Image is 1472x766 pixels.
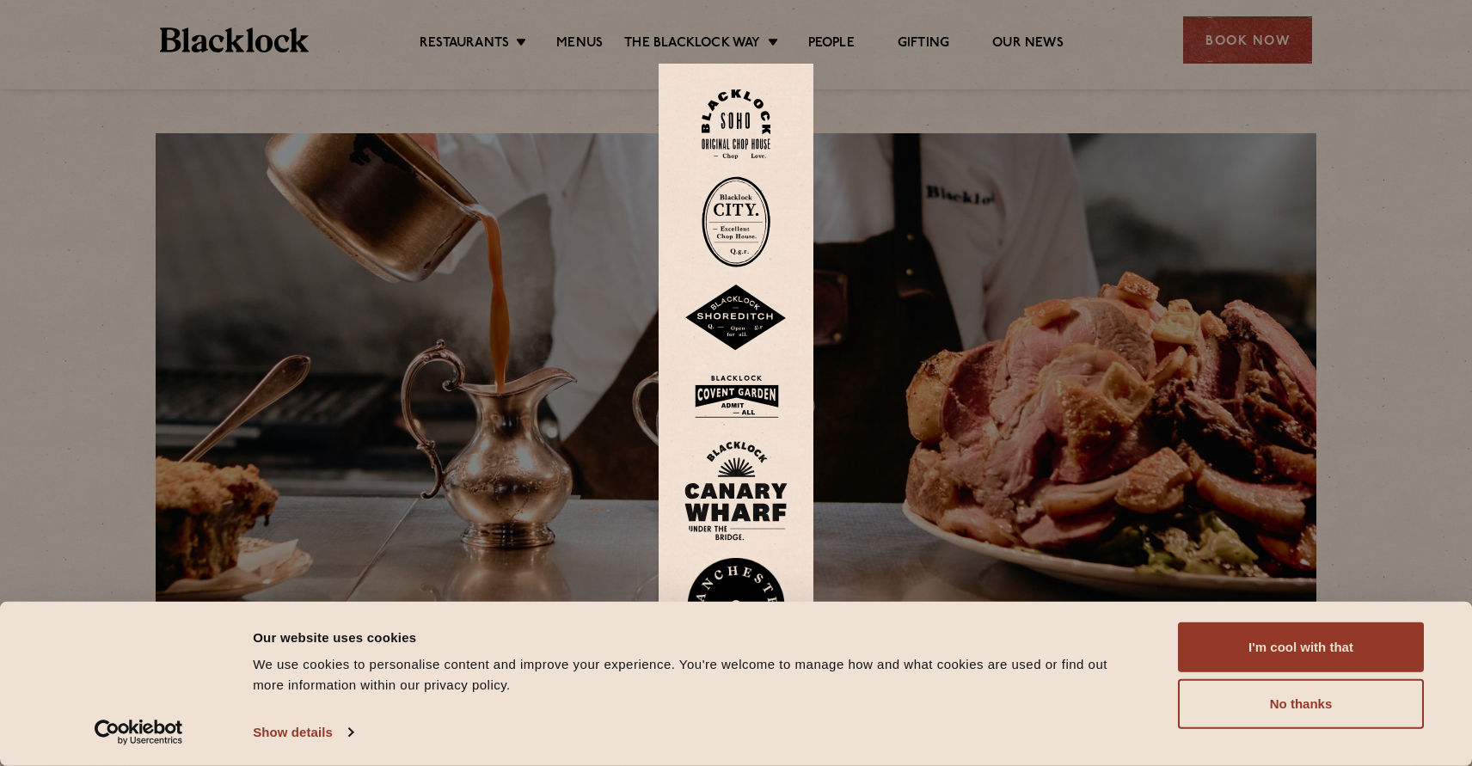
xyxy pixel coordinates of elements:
img: BLA_1470_CoventGarden_Website_Solid.svg [684,369,788,425]
img: Shoreditch-stamp-v2-default.svg [684,285,788,352]
a: Usercentrics Cookiebot - opens in a new window [64,720,214,745]
button: No thanks [1178,679,1424,729]
button: I'm cool with that [1178,622,1424,672]
img: City-stamp-default.svg [702,176,770,267]
div: We use cookies to personalise content and improve your experience. You're welcome to manage how a... [253,654,1139,696]
img: BL_Manchester_Logo-bleed.png [684,558,788,677]
div: Our website uses cookies [253,627,1139,647]
a: Show details [253,720,353,745]
img: BL_CW_Logo_Website.svg [684,441,788,541]
img: Soho-stamp-default.svg [702,89,770,159]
